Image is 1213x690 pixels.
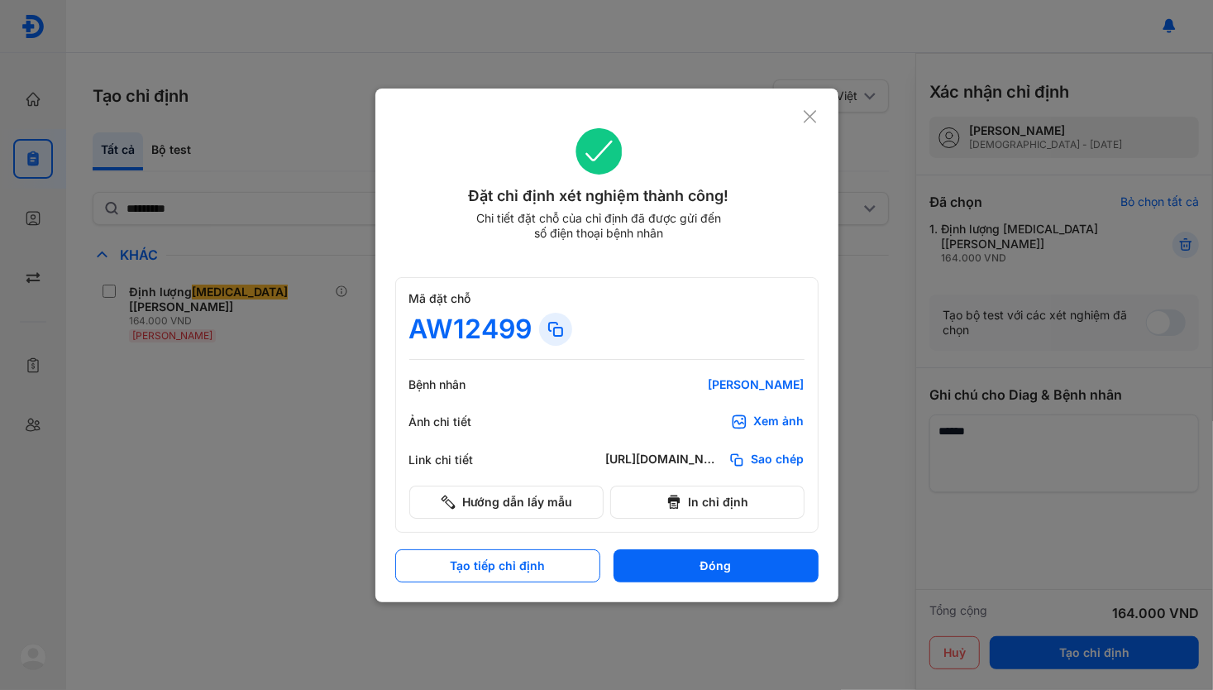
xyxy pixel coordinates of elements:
[409,377,509,392] div: Bệnh nhân
[409,414,509,429] div: Ảnh chi tiết
[606,452,722,468] div: [URL][DOMAIN_NAME]
[469,211,728,241] div: Chi tiết đặt chỗ của chỉ định đã được gửi đến số điện thoại bệnh nhân
[395,184,803,208] div: Đặt chỉ định xét nghiệm thành công!
[752,452,805,468] span: Sao chép
[409,486,604,519] button: Hướng dẫn lấy mẫu
[409,453,509,467] div: Link chi tiết
[614,549,819,582] button: Đóng
[610,486,805,519] button: In chỉ định
[409,313,532,346] div: AW12499
[754,414,805,430] div: Xem ảnh
[606,377,805,392] div: [PERSON_NAME]
[395,549,600,582] button: Tạo tiếp chỉ định
[409,291,805,306] div: Mã đặt chỗ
